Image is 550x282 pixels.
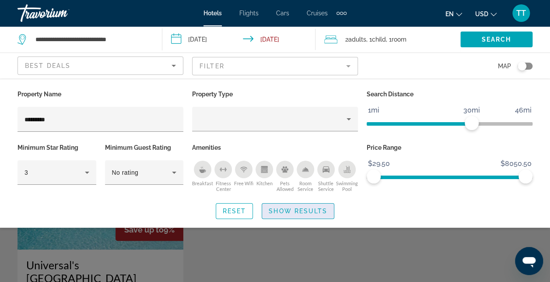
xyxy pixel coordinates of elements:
[274,180,295,192] span: Pets Allowed
[336,180,358,192] span: Swimming Pool
[25,62,70,69] span: Best Deals
[518,169,532,183] span: ngx-slider-max
[367,157,391,170] span: $29.50
[192,88,358,100] p: Property Type
[460,32,532,47] button: Search
[112,169,139,176] span: No rating
[213,160,234,192] button: Fitness Center
[18,141,96,154] p: Minimum Star Rating
[192,56,358,76] button: Filter
[336,160,358,192] button: Swimming Pool
[216,203,253,219] button: Reset
[367,122,532,124] ngx-slider: ngx-slider
[514,104,533,117] span: 46mi
[372,36,386,43] span: Child
[274,160,295,192] button: Pets Allowed
[475,11,488,18] span: USD
[192,180,213,186] span: Breakfast
[445,7,462,20] button: Change language
[307,10,328,17] a: Cruises
[18,2,105,25] a: Travorium
[234,160,254,192] button: Free Wifi
[367,104,381,117] span: 1mi
[462,104,481,117] span: 30mi
[192,160,213,192] button: Breakfast
[445,11,454,18] span: en
[276,10,289,17] a: Cars
[392,36,406,43] span: Room
[213,180,234,192] span: Fitness Center
[192,141,358,154] p: Amenities
[315,160,336,192] button: Shuttle Service
[516,9,526,18] span: TT
[239,10,259,17] a: Flights
[203,10,222,17] a: Hotels
[367,88,532,100] p: Search Distance
[295,180,315,192] span: Room Service
[498,60,511,72] span: Map
[13,88,537,194] div: Hotel Filters
[499,157,533,170] span: $8050.50
[336,6,347,20] button: Extra navigation items
[295,160,315,192] button: Room Service
[162,26,316,53] button: Check-in date: Nov 6, 2025 Check-out date: Nov 10, 2025
[345,33,366,46] span: 2
[25,169,28,176] span: 3
[510,4,532,22] button: User Menu
[482,36,511,43] span: Search
[25,60,176,71] mat-select: Sort by
[475,7,497,20] button: Change currency
[269,208,327,215] span: Show Results
[515,247,543,275] iframe: Button to launch messaging window
[223,208,246,215] span: Reset
[367,141,532,154] p: Price Range
[348,36,366,43] span: Adults
[254,160,275,192] button: Kitchen
[315,26,460,53] button: Travelers: 2 adults, 1 child
[18,88,183,100] p: Property Name
[511,62,532,70] button: Toggle map
[234,180,253,186] span: Free Wifi
[105,141,184,154] p: Minimum Guest Rating
[367,169,381,183] span: ngx-slider
[256,180,273,186] span: Kitchen
[199,114,351,124] mat-select: Property type
[465,116,479,130] span: ngx-slider
[367,176,532,177] ngx-slider: ngx-slider
[386,33,406,46] span: , 1
[262,203,334,219] button: Show Results
[366,33,386,46] span: , 1
[315,180,336,192] span: Shuttle Service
